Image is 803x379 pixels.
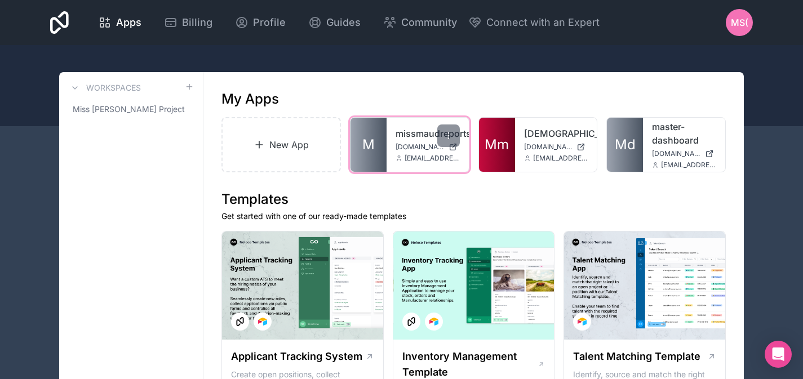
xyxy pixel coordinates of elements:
a: Mm [479,118,515,172]
a: Profile [226,10,295,35]
span: [EMAIL_ADDRESS][DOMAIN_NAME] [405,154,460,163]
a: Md [607,118,643,172]
span: Profile [253,15,286,30]
span: Community [401,15,457,30]
a: Apps [89,10,150,35]
a: M [351,118,387,172]
a: Miss [PERSON_NAME] Project [68,99,194,119]
span: Miss [PERSON_NAME] Project [73,104,185,115]
a: Guides [299,10,370,35]
span: [DOMAIN_NAME] [652,149,700,158]
span: [DOMAIN_NAME] [524,142,573,151]
span: [DOMAIN_NAME] [396,142,444,151]
a: master-dashboard [652,120,716,147]
span: [EMAIL_ADDRESS][DOMAIN_NAME] [661,160,716,170]
span: Connect with an Expert [486,15,600,30]
a: [DOMAIN_NAME] [652,149,716,158]
div: Open Intercom Messenger [765,341,792,368]
h1: Applicant Tracking System [231,349,362,364]
h1: My Apps [221,90,279,108]
span: Guides [326,15,361,30]
a: Community [374,10,466,35]
span: Billing [182,15,212,30]
a: [DOMAIN_NAME] [396,142,460,151]
span: Md [615,136,636,154]
img: Airtable Logo [578,317,587,326]
img: Airtable Logo [429,317,438,326]
h1: Talent Matching Template [573,349,700,364]
img: Airtable Logo [258,317,267,326]
a: [DOMAIN_NAME] [524,142,588,151]
span: MS( [731,16,748,29]
a: Workspaces [68,81,141,95]
span: Mm [485,136,509,154]
span: Apps [116,15,141,30]
a: New App [221,117,341,172]
h1: Templates [221,190,726,208]
h3: Workspaces [86,82,141,93]
p: Get started with one of our ready-made templates [221,211,726,222]
span: M [362,136,375,154]
a: missmaudreports [396,127,460,140]
a: [DEMOGRAPHIC_DATA] [524,127,588,140]
a: Billing [155,10,221,35]
button: Connect with an Expert [468,15,600,30]
span: [EMAIL_ADDRESS][DOMAIN_NAME] [533,154,588,163]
